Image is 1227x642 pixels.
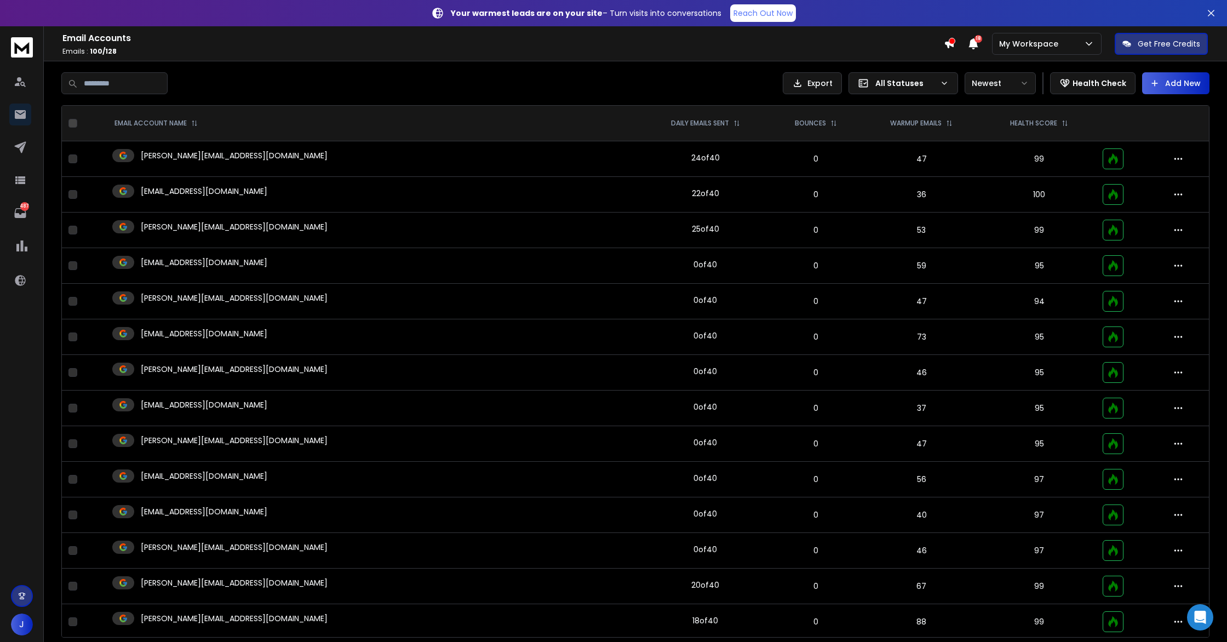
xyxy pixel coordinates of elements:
[11,614,33,635] button: J
[693,259,717,270] div: 0 of 40
[62,47,944,56] p: Emails :
[777,189,855,200] p: 0
[693,295,717,306] div: 0 of 40
[982,569,1097,604] td: 99
[982,604,1097,640] td: 99
[861,141,982,177] td: 47
[141,577,328,588] p: [PERSON_NAME][EMAIL_ADDRESS][DOMAIN_NAME]
[141,293,328,303] p: [PERSON_NAME][EMAIL_ADDRESS][DOMAIN_NAME]
[1073,78,1126,89] p: Health Check
[875,78,936,89] p: All Statuses
[974,35,982,43] span: 18
[890,119,942,128] p: WARMUP EMAILS
[777,260,855,271] p: 0
[141,471,267,482] p: [EMAIL_ADDRESS][DOMAIN_NAME]
[777,509,855,520] p: 0
[777,153,855,164] p: 0
[141,257,267,268] p: [EMAIL_ADDRESS][DOMAIN_NAME]
[451,8,603,19] strong: Your warmest leads are on your site
[141,542,328,553] p: [PERSON_NAME][EMAIL_ADDRESS][DOMAIN_NAME]
[691,580,719,591] div: 20 of 40
[777,367,855,378] p: 0
[982,177,1097,213] td: 100
[982,248,1097,284] td: 95
[777,474,855,485] p: 0
[141,221,328,232] p: [PERSON_NAME][EMAIL_ADDRESS][DOMAIN_NAME]
[982,533,1097,569] td: 97
[141,399,267,410] p: [EMAIL_ADDRESS][DOMAIN_NAME]
[795,119,826,128] p: BOUNCES
[141,328,267,339] p: [EMAIL_ADDRESS][DOMAIN_NAME]
[999,38,1063,49] p: My Workspace
[783,72,842,94] button: Export
[1138,38,1200,49] p: Get Free Credits
[62,32,944,45] h1: Email Accounts
[861,426,982,462] td: 47
[141,150,328,161] p: [PERSON_NAME][EMAIL_ADDRESS][DOMAIN_NAME]
[982,319,1097,355] td: 95
[11,37,33,58] img: logo
[982,284,1097,319] td: 94
[861,177,982,213] td: 36
[861,462,982,497] td: 56
[982,462,1097,497] td: 97
[141,364,328,375] p: [PERSON_NAME][EMAIL_ADDRESS][DOMAIN_NAME]
[777,296,855,307] p: 0
[693,437,717,448] div: 0 of 40
[777,225,855,236] p: 0
[730,4,796,22] a: Reach Out Now
[692,615,718,626] div: 18 of 40
[691,152,720,163] div: 24 of 40
[141,613,328,624] p: [PERSON_NAME][EMAIL_ADDRESS][DOMAIN_NAME]
[777,545,855,556] p: 0
[451,8,721,19] p: – Turn visits into conversations
[982,213,1097,248] td: 99
[693,402,717,412] div: 0 of 40
[1187,604,1213,630] div: Open Intercom Messenger
[141,506,267,517] p: [EMAIL_ADDRESS][DOMAIN_NAME]
[693,508,717,519] div: 0 of 40
[692,188,719,199] div: 22 of 40
[20,202,29,211] p: 487
[861,284,982,319] td: 47
[114,119,198,128] div: EMAIL ACCOUNT NAME
[982,141,1097,177] td: 99
[982,391,1097,426] td: 95
[982,426,1097,462] td: 95
[861,569,982,604] td: 67
[861,604,982,640] td: 88
[982,497,1097,533] td: 97
[1050,72,1136,94] button: Health Check
[1115,33,1208,55] button: Get Free Credits
[861,319,982,355] td: 73
[90,47,117,56] span: 100 / 128
[777,331,855,342] p: 0
[861,533,982,569] td: 46
[693,366,717,377] div: 0 of 40
[982,355,1097,391] td: 95
[965,72,1036,94] button: Newest
[777,581,855,592] p: 0
[671,119,729,128] p: DAILY EMAILS SENT
[777,438,855,449] p: 0
[1010,119,1057,128] p: HEALTH SCORE
[9,202,31,224] a: 487
[861,497,982,533] td: 40
[733,8,793,19] p: Reach Out Now
[693,473,717,484] div: 0 of 40
[777,403,855,414] p: 0
[141,435,328,446] p: [PERSON_NAME][EMAIL_ADDRESS][DOMAIN_NAME]
[777,616,855,627] p: 0
[861,213,982,248] td: 53
[861,391,982,426] td: 37
[861,248,982,284] td: 59
[693,544,717,555] div: 0 of 40
[692,223,719,234] div: 25 of 40
[861,355,982,391] td: 46
[1142,72,1209,94] button: Add New
[141,186,267,197] p: [EMAIL_ADDRESS][DOMAIN_NAME]
[693,330,717,341] div: 0 of 40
